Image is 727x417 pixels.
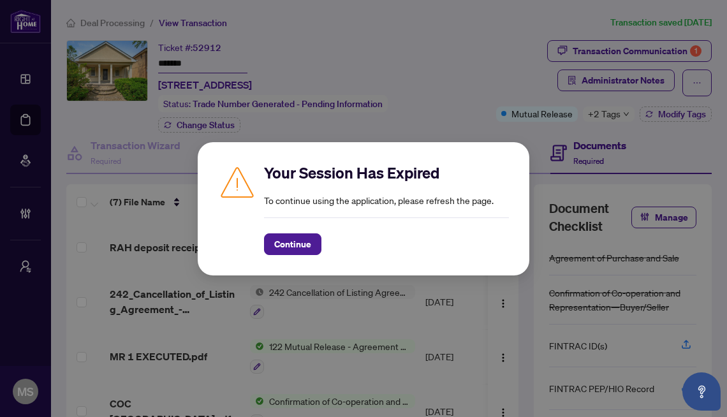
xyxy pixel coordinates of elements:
h2: Your Session Has Expired [264,163,509,183]
button: Continue [264,233,321,255]
span: Continue [274,234,311,254]
button: Open asap [682,372,721,411]
div: To continue using the application, please refresh the page. [264,163,509,255]
img: Caution icon [218,163,256,201]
